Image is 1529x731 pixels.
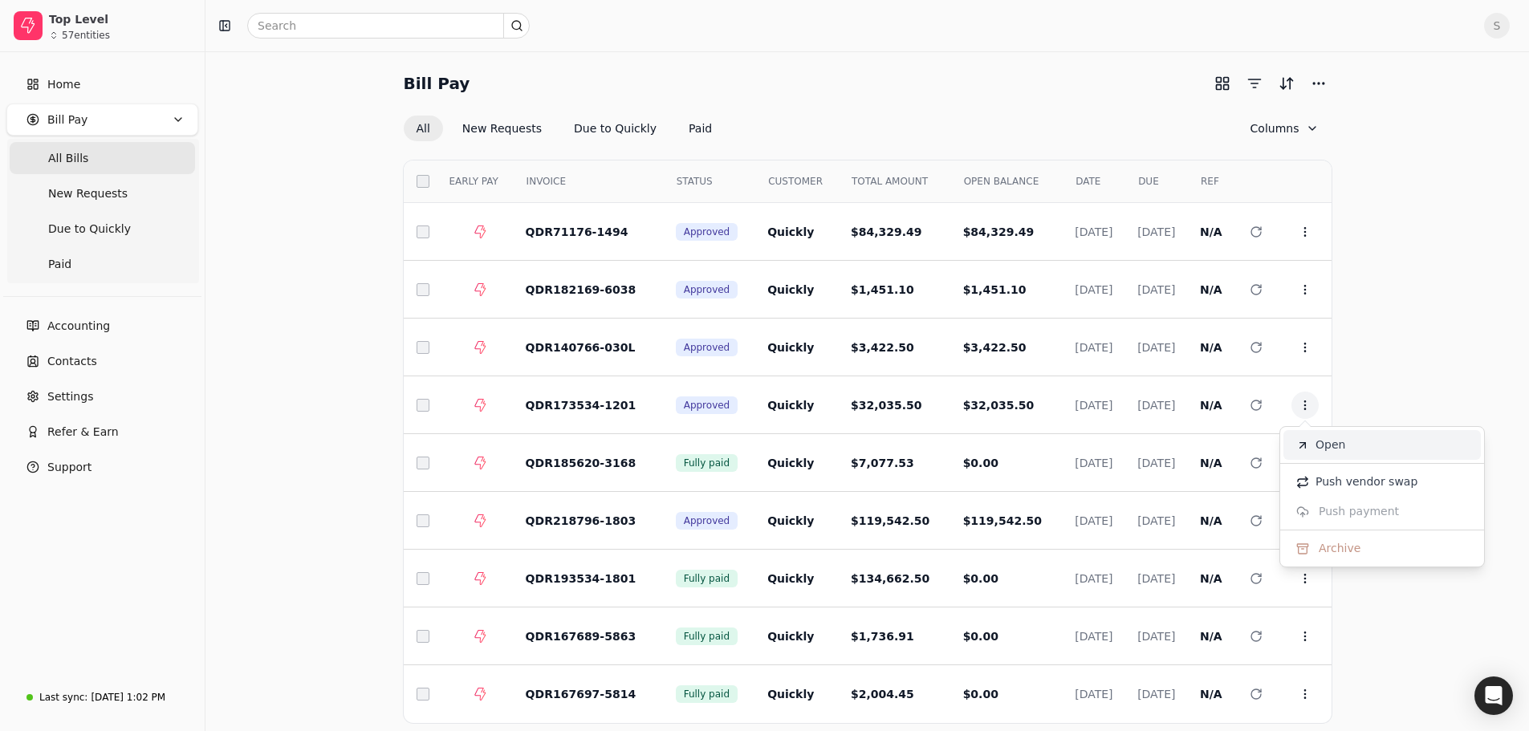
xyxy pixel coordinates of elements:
[10,142,195,174] a: All Bills
[1137,283,1175,296] span: [DATE]
[6,68,198,100] a: Home
[963,688,998,701] span: $0.00
[851,399,922,412] span: $32,035.50
[526,688,636,701] span: QDR167697-5814
[526,399,636,412] span: QDR173534-1201
[851,514,929,527] span: $119,542.50
[851,283,914,296] span: $1,451.10
[963,399,1035,412] span: $32,035.50
[561,116,669,141] button: Due to Quickly
[449,116,555,141] button: New Requests
[6,380,198,412] a: Settings
[1075,688,1112,701] span: [DATE]
[47,353,97,370] span: Contacts
[1075,399,1112,412] span: [DATE]
[1316,473,1417,490] span: Push vendor swap
[47,76,80,93] span: Home
[1316,437,1345,453] span: Open
[1201,174,1219,189] span: REF
[1200,457,1222,469] span: N/A
[47,318,110,335] span: Accounting
[47,112,87,128] span: Bill Pay
[526,283,636,296] span: QDR182169-6038
[684,629,730,644] span: Fully paid
[526,514,636,527] span: QDR218796-1803
[1137,341,1175,354] span: [DATE]
[963,457,998,469] span: $0.00
[48,185,128,202] span: New Requests
[768,174,823,189] span: CUSTOMER
[1319,540,1360,557] span: Archive
[767,457,814,469] span: Quickly
[404,71,470,96] h2: Bill Pay
[1474,676,1513,715] div: Open Intercom Messenger
[47,459,91,476] span: Support
[526,457,636,469] span: QDR185620-3168
[6,310,198,342] a: Accounting
[1200,514,1222,527] span: N/A
[1075,457,1112,469] span: [DATE]
[684,456,730,470] span: Fully paid
[963,283,1027,296] span: $1,451.10
[677,174,713,189] span: STATUS
[10,213,195,245] a: Due to Quickly
[1075,283,1112,296] span: [DATE]
[47,388,93,405] span: Settings
[767,688,814,701] span: Quickly
[684,687,730,701] span: Fully paid
[1075,514,1112,527] span: [DATE]
[404,116,726,141] div: Invoice filter options
[767,514,814,527] span: Quickly
[39,690,87,705] div: Last sync:
[1137,225,1175,238] span: [DATE]
[767,341,814,354] span: Quickly
[767,399,814,412] span: Quickly
[1138,174,1159,189] span: DUE
[1137,688,1175,701] span: [DATE]
[851,225,922,238] span: $84,329.49
[449,174,498,189] span: EARLY PAY
[1200,630,1222,643] span: N/A
[767,630,814,643] span: Quickly
[48,150,88,167] span: All Bills
[1200,283,1222,296] span: N/A
[1306,71,1332,96] button: More
[48,221,131,238] span: Due to Quickly
[527,174,566,189] span: INVOICE
[767,572,814,585] span: Quickly
[6,416,198,448] button: Refer & Earn
[1075,341,1112,354] span: [DATE]
[684,514,730,528] span: Approved
[404,116,443,141] button: All
[1484,13,1510,39] span: S
[1274,71,1299,96] button: Sort
[47,424,119,441] span: Refer & Earn
[1137,457,1175,469] span: [DATE]
[1200,341,1222,354] span: N/A
[49,11,191,27] div: Top Level
[1076,174,1100,189] span: DATE
[1137,514,1175,527] span: [DATE]
[851,341,914,354] span: $3,422.50
[963,514,1042,527] span: $119,542.50
[1200,399,1222,412] span: N/A
[1200,225,1222,238] span: N/A
[684,571,730,586] span: Fully paid
[1137,399,1175,412] span: [DATE]
[526,225,628,238] span: QDR71176-1494
[684,282,730,297] span: Approved
[1137,572,1175,585] span: [DATE]
[676,116,725,141] button: Paid
[852,174,928,189] span: TOTAL AMOUNT
[6,104,198,136] button: Bill Pay
[1200,572,1222,585] span: N/A
[526,630,636,643] span: QDR167689-5863
[6,683,198,712] a: Last sync:[DATE] 1:02 PM
[963,225,1035,238] span: $84,329.49
[684,340,730,355] span: Approved
[1075,225,1112,238] span: [DATE]
[767,283,814,296] span: Quickly
[1319,503,1399,520] span: Push payment
[851,572,929,585] span: $134,662.50
[526,341,636,354] span: QDR140766-030L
